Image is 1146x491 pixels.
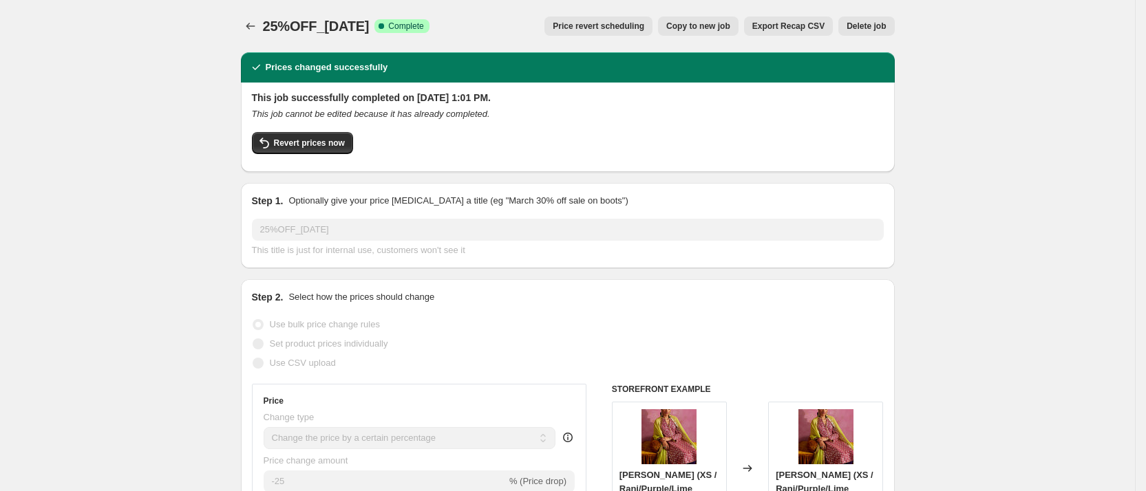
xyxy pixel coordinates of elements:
span: Price revert scheduling [553,21,644,32]
h2: This job successfully completed on [DATE] 1:01 PM. [252,91,884,105]
span: % (Price drop) [509,476,566,486]
span: Price change amount [264,455,348,466]
button: Copy to new job [658,17,739,36]
button: Export Recap CSV [744,17,833,36]
span: Set product prices individually [270,338,388,349]
h3: Price [264,395,284,406]
button: Price change jobs [241,17,260,36]
span: Export Recap CSV [752,21,825,32]
button: Revert prices now [252,132,353,154]
span: 25%OFF_[DATE] [263,19,370,34]
span: Use bulk price change rules [270,319,380,329]
div: help [561,430,575,444]
span: Change type [264,412,315,422]
input: 30% off holiday sale [252,219,884,241]
button: Price revert scheduling [544,17,652,36]
span: Revert prices now [274,138,345,149]
img: Aziz2_80x.jpg [798,409,853,464]
button: Delete job [838,17,894,36]
h2: Step 1. [252,194,284,208]
span: Complete [388,21,423,32]
i: This job cannot be edited because it has already completed. [252,109,490,119]
span: Delete job [847,21,886,32]
span: This title is just for internal use, customers won't see it [252,245,465,255]
img: Aziz2_80x.jpg [641,409,697,464]
span: Use CSV upload [270,358,336,368]
span: Copy to new job [666,21,730,32]
h6: STOREFRONT EXAMPLE [612,384,884,395]
p: Optionally give your price [MEDICAL_DATA] a title (eg "March 30% off sale on boots") [288,194,628,208]
p: Select how the prices should change [288,290,434,304]
h2: Prices changed successfully [266,61,388,74]
h2: Step 2. [252,290,284,304]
